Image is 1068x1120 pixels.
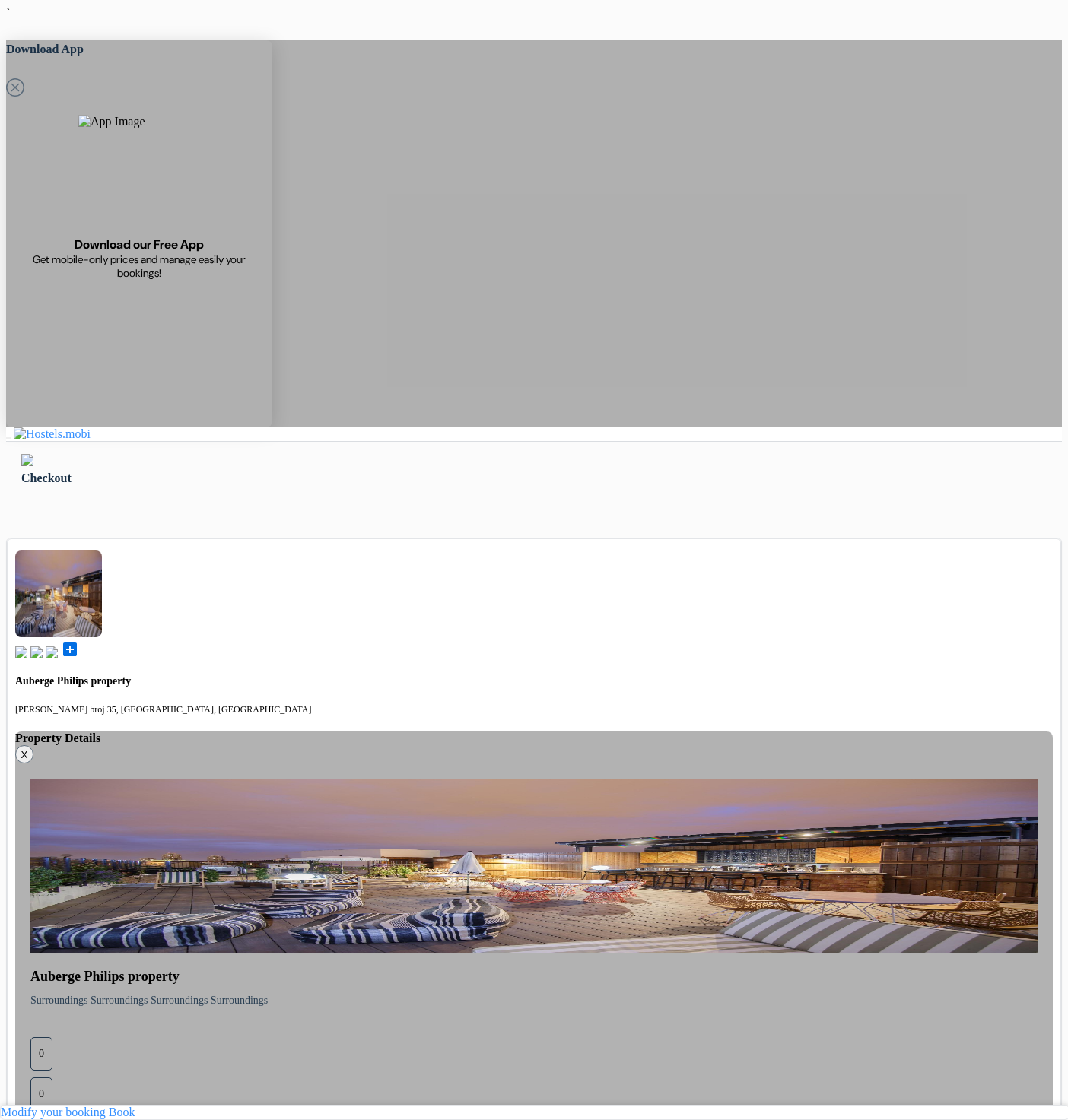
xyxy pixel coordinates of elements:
h4: Auberge Philips property [15,675,1053,687]
h5: Download App [6,40,272,59]
img: music.svg [30,646,43,658]
img: Hostels.mobi [14,427,91,441]
span: Surroundings Surroundings Surroundings Surroundings [30,995,268,1006]
span: Get mobile-only prices and manage easily your bookings! [24,252,255,280]
img: left_arrow.svg [21,454,33,466]
a: Modify your booking [1,1106,106,1118]
small: [PERSON_NAME] broj 35, [GEOGRAPHIC_DATA], [GEOGRAPHIC_DATA] [15,704,311,715]
span: Download our Free App [75,236,204,252]
img: App Image [78,115,200,236]
h4: Auberge Philips property [30,969,1038,985]
a: Book [109,1106,135,1118]
span: add_box [61,640,79,658]
div: 0 [30,1037,52,1071]
svg: Close [6,78,24,97]
a: add_box [61,648,79,661]
span: Checkout [21,471,72,484]
h4: Property Details [15,731,1053,745]
button: X [15,745,33,763]
img: book.svg [15,646,27,658]
div: 0 [30,1077,52,1111]
img: truck.svg [46,646,58,658]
